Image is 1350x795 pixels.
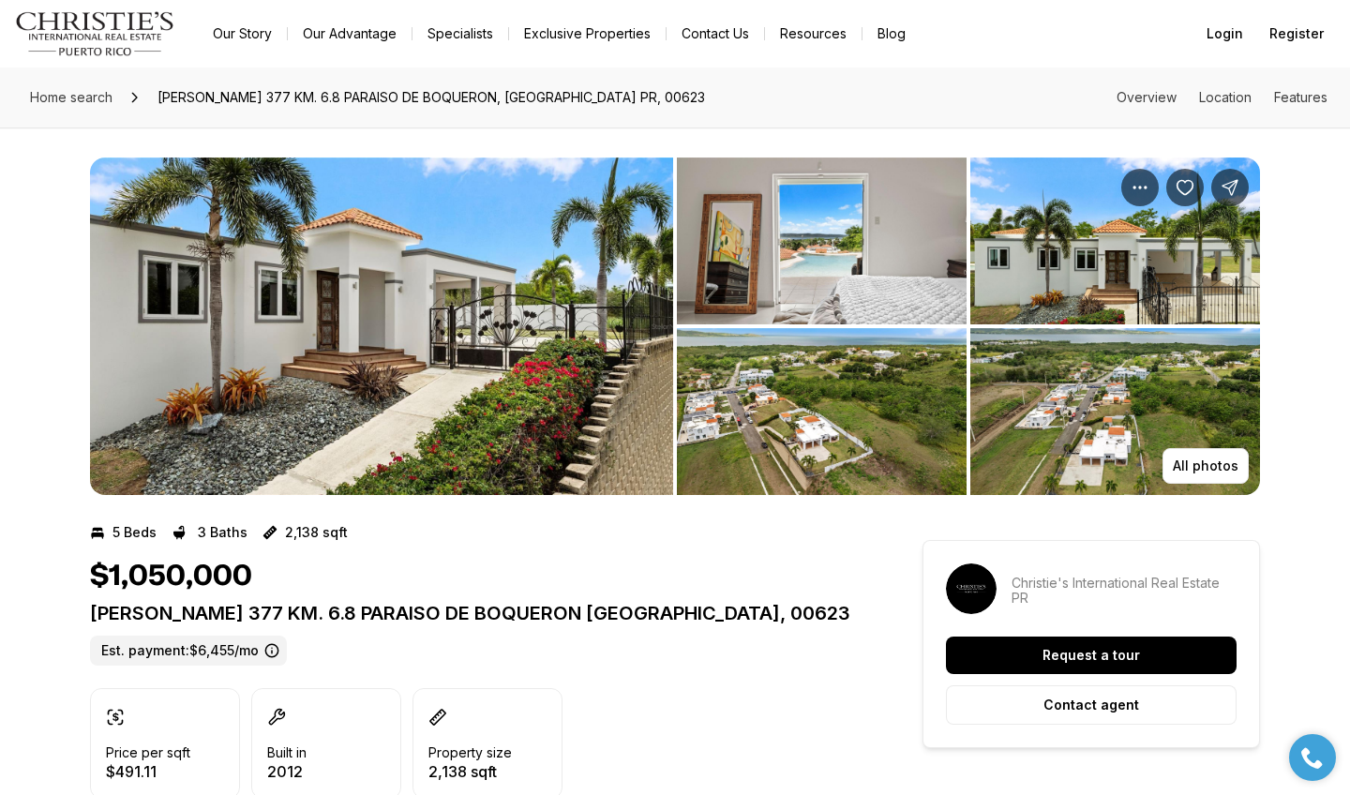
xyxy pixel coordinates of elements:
p: Christie's International Real Estate PR [1012,576,1237,606]
p: Contact agent [1043,697,1139,712]
button: Login [1195,15,1254,52]
a: Skip to: Location [1199,89,1252,105]
button: Request a tour [946,637,1237,674]
button: All photos [1162,448,1249,484]
nav: Page section menu [1117,90,1327,105]
a: Specialists [412,21,508,47]
span: Login [1207,26,1243,41]
a: Resources [765,21,862,47]
button: Register [1258,15,1335,52]
button: View image gallery [90,157,673,495]
li: 2 of 7 [677,157,1260,495]
p: Price per sqft [106,745,190,760]
p: Request a tour [1042,648,1140,663]
button: View image gallery [677,328,967,495]
button: Contact agent [946,685,1237,725]
a: Exclusive Properties [509,21,666,47]
button: View image gallery [677,157,967,324]
button: View image gallery [970,157,1260,324]
div: Listing Photos [90,157,1260,495]
p: Built in [267,745,307,760]
p: All photos [1173,458,1238,473]
p: $491.11 [106,764,190,779]
p: 2,138 sqft [285,525,348,540]
p: 3 Baths [198,525,247,540]
label: Est. payment: $6,455/mo [90,636,287,666]
h1: $1,050,000 [90,559,252,594]
p: 5 Beds [112,525,157,540]
img: logo [15,11,175,56]
span: [PERSON_NAME] 377 KM. 6.8 PARAISO DE BOQUERON, [GEOGRAPHIC_DATA] PR, 00623 [150,82,712,112]
button: Contact Us [667,21,764,47]
span: Register [1269,26,1324,41]
a: Our Story [198,21,287,47]
a: Skip to: Overview [1117,89,1177,105]
button: Save Property: CARR 377 KM. 6.8 PARAISO DE BOQUERON [1166,169,1204,206]
a: Blog [862,21,921,47]
button: Property options [1121,169,1159,206]
span: Home search [30,89,112,105]
p: [PERSON_NAME] 377 KM. 6.8 PARAISO DE BOQUERON [GEOGRAPHIC_DATA], 00623 [90,602,855,624]
a: Skip to: Features [1274,89,1327,105]
button: 3 Baths [172,517,247,547]
p: 2,138 sqft [428,764,512,779]
li: 1 of 7 [90,157,673,495]
button: View image gallery [970,328,1260,495]
a: Home search [22,82,120,112]
p: Property size [428,745,512,760]
button: Share Property: CARR 377 KM. 6.8 PARAISO DE BOQUERON [1211,169,1249,206]
p: 2012 [267,764,307,779]
a: Our Advantage [288,21,412,47]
